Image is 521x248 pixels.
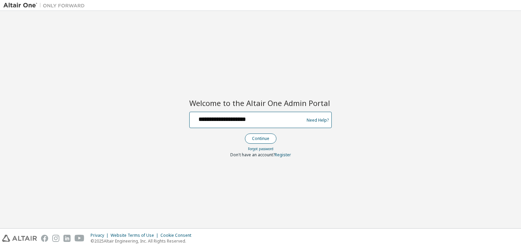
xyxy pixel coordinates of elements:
img: linkedin.svg [63,235,71,242]
div: Privacy [91,233,111,238]
img: facebook.svg [41,235,48,242]
img: altair_logo.svg [2,235,37,242]
a: Register [275,152,291,158]
img: Altair One [3,2,88,9]
img: instagram.svg [52,235,59,242]
img: youtube.svg [75,235,84,242]
button: Continue [245,134,276,144]
div: Cookie Consent [160,233,195,238]
div: Website Terms of Use [111,233,160,238]
span: Don't have an account? [230,152,275,158]
a: Forgot password [248,146,273,151]
p: © 2025 Altair Engineering, Inc. All Rights Reserved. [91,238,195,244]
h2: Welcome to the Altair One Admin Portal [189,98,332,108]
